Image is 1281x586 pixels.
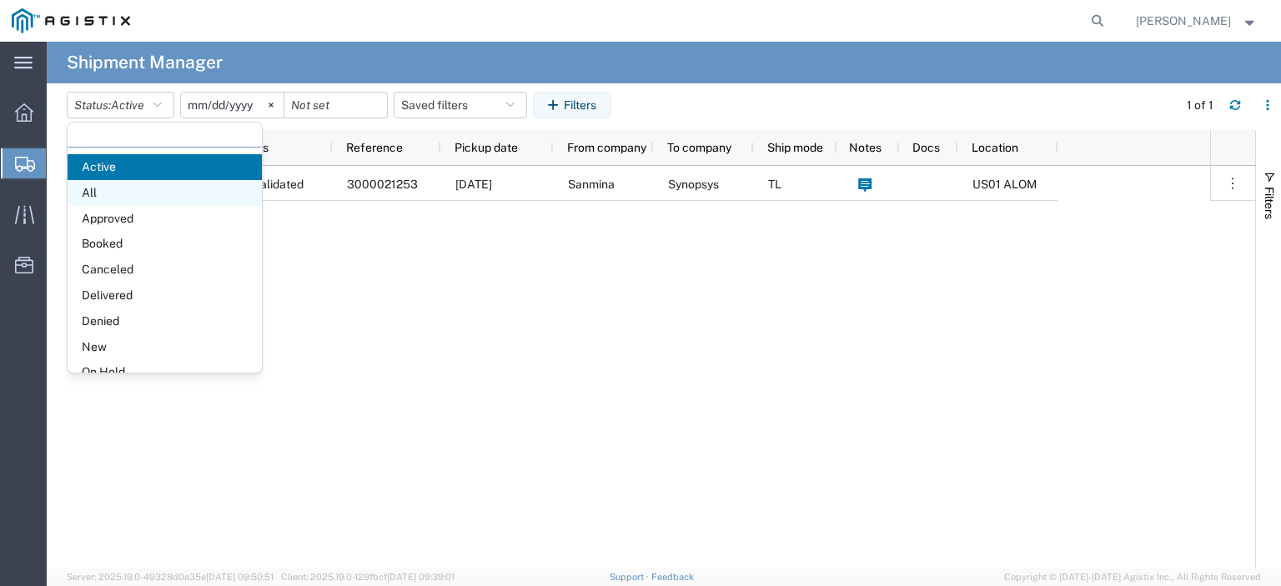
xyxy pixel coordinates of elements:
[68,308,262,334] span: Denied
[610,572,651,582] a: Support
[281,572,455,582] span: Client: 2025.19.0-129fbcf
[912,141,940,154] span: Docs
[68,206,262,232] span: Approved
[1263,187,1276,219] span: Filters
[972,141,1018,154] span: Location
[284,93,387,118] input: Not set
[568,178,615,191] span: Sanmina
[181,93,284,118] input: Not set
[346,141,403,154] span: Reference
[455,178,492,191] span: 09/05/2025
[455,141,518,154] span: Pickup date
[667,141,731,154] span: To company
[68,231,262,257] span: Booked
[68,257,262,283] span: Canceled
[972,178,1037,191] span: US01 ALOM
[67,92,174,118] button: Status:Active
[1187,97,1216,114] div: 1 of 1
[651,572,694,582] a: Feedback
[567,141,646,154] span: From company
[1136,12,1231,30] span: Joseph Guzman
[111,98,144,112] span: Active
[1004,570,1261,584] span: Copyright © [DATE]-[DATE] Agistix Inc., All Rights Reserved
[768,178,781,191] span: TL
[206,572,274,582] span: [DATE] 09:50:51
[387,572,455,582] span: [DATE] 09:39:01
[668,178,719,191] span: Synopsys
[68,359,262,385] span: On Hold
[254,167,304,202] span: Validated
[68,334,262,360] span: New
[68,283,262,308] span: Delivered
[767,141,823,154] span: Ship mode
[68,180,262,206] span: All
[67,572,274,582] span: Server: 2025.19.0-49328d0a35e
[68,154,262,180] span: Active
[347,178,418,191] span: 3000021253
[849,141,882,154] span: Notes
[67,42,223,83] h4: Shipment Manager
[1135,11,1258,31] button: [PERSON_NAME]
[394,92,527,118] button: Saved filters
[12,8,130,33] img: logo
[533,92,611,118] button: Filters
